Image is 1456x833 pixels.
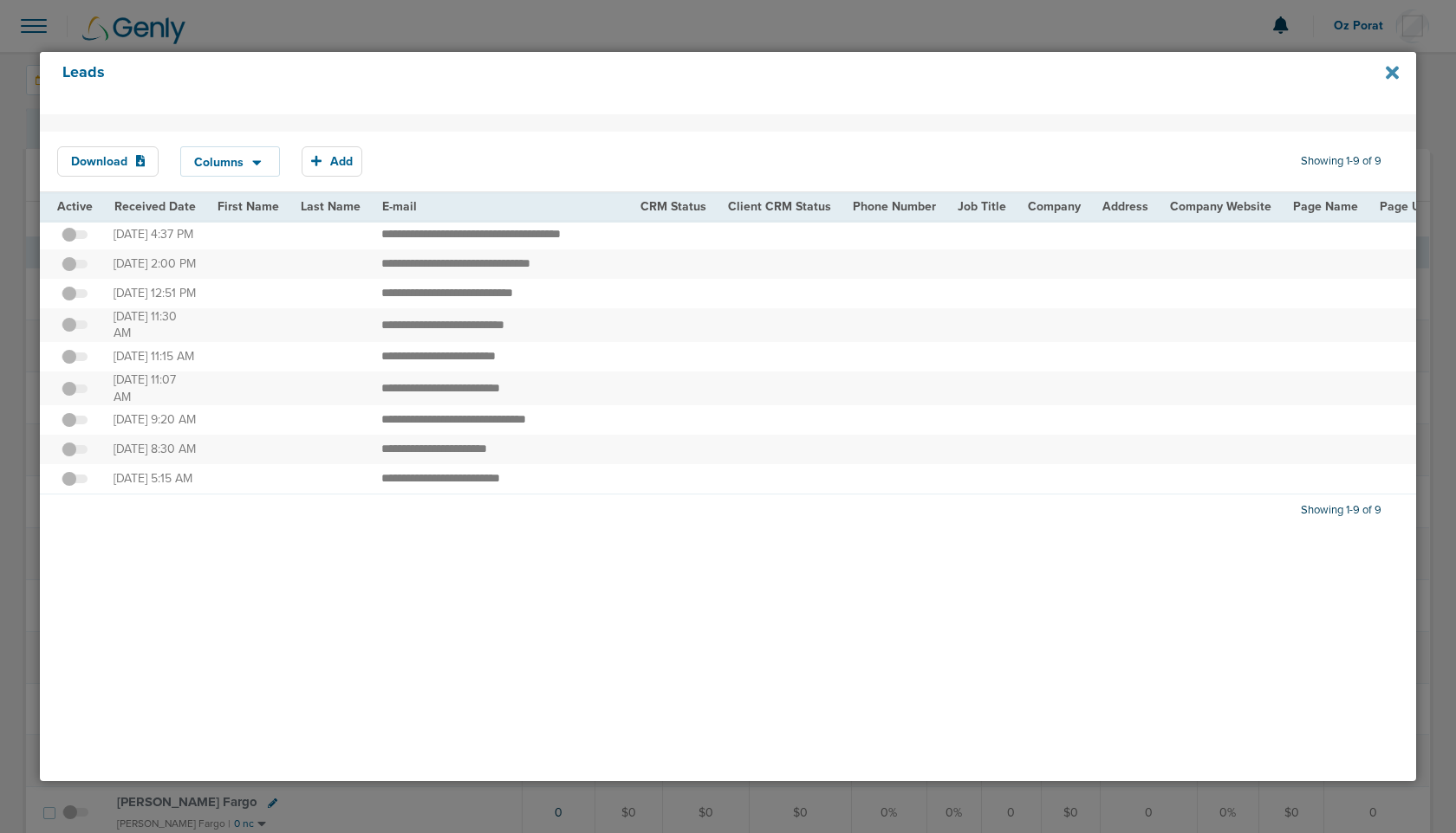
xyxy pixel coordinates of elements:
[1159,193,1282,220] th: Company Website
[62,63,1266,103] h4: Leads
[114,199,196,214] span: Received Date
[103,342,206,371] td: [DATE] 11:15 AM
[301,199,361,214] span: Last Name
[1301,503,1381,518] span: Showing 1-9 of 9
[103,249,206,279] td: [DATE] 2:00 PM
[1380,199,1434,214] span: Page URL
[103,220,206,249] td: [DATE] 4:37 PM
[103,371,206,405] td: [DATE] 11:07 AM
[717,193,842,220] th: Client CRM Status
[946,193,1017,220] th: Job Title
[1091,193,1159,220] th: Address
[382,199,417,214] span: E-mail
[103,405,206,435] td: [DATE] 9:20 AM
[640,199,706,214] span: CRM Status
[218,199,279,214] span: First Name
[103,464,206,494] td: [DATE] 5:15 AM
[57,146,159,177] button: Download
[1301,154,1381,169] span: Showing 1-9 of 9
[103,279,206,308] td: [DATE] 12:51 PM
[853,199,936,214] span: Phone Number
[302,146,362,177] button: Add
[103,308,206,342] td: [DATE] 11:30 AM
[57,199,93,214] span: Active
[1282,193,1368,220] th: Page Name
[1017,193,1091,220] th: Company
[103,435,206,464] td: [DATE] 8:30 AM
[194,157,244,169] span: Columns
[330,154,353,169] span: Add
